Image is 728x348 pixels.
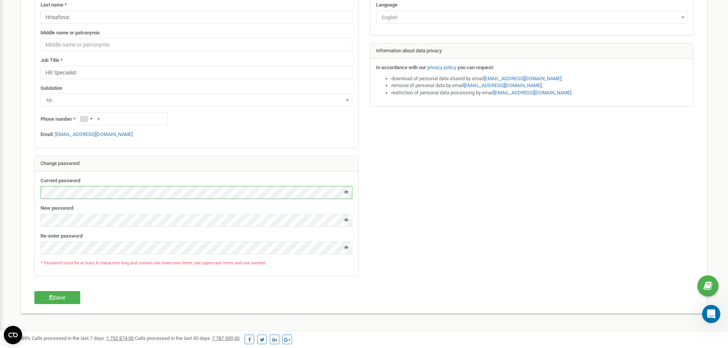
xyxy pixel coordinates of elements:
[370,44,694,59] div: Information about data privacy
[41,11,352,24] input: Last name
[41,29,100,37] label: Middle name or patronymic
[43,95,350,106] span: Mr.
[41,57,63,64] label: Job Title *
[41,177,80,185] label: Current password
[77,113,95,125] div: Telephone country code
[34,291,80,304] button: Save
[427,65,456,70] a: privacy policy
[376,11,688,24] span: English
[41,38,352,51] input: Middle name or patronymic
[494,90,571,95] a: [EMAIL_ADDRESS][DOMAIN_NAME]
[77,112,168,125] input: +1-800-555-55-55
[41,260,352,266] p: * Password must be at least 8 characters long and contain one lowercase letter, one uppercase let...
[41,94,352,107] span: Mr.
[106,335,134,341] u: 1 752 874,00
[41,2,67,9] label: Last name *
[41,131,54,137] strong: Email:
[376,65,426,70] strong: In accordance with our
[379,12,685,23] span: English
[464,83,542,88] a: [EMAIL_ADDRESS][DOMAIN_NAME]
[4,326,22,344] button: Open CMP widget
[391,75,688,83] li: download of personal data shared by email ,
[41,66,352,79] input: Job Title
[32,335,134,341] span: Calls processed in the last 7 days :
[391,89,688,97] li: restriction of personal data processing by email .
[484,76,561,81] a: [EMAIL_ADDRESS][DOMAIN_NAME]
[41,116,76,123] label: Phone number *
[41,233,83,240] label: Re-enter password
[55,131,133,137] a: [EMAIL_ADDRESS][DOMAIN_NAME]
[135,335,240,341] span: Calls processed in the last 30 days :
[212,335,240,341] u: 7 787 559,00
[702,305,720,323] iframe: Intercom live chat
[41,85,62,92] label: Salutation
[35,156,358,172] div: Change password
[391,82,688,89] li: removal of personal data by email ,
[41,205,73,212] label: New password
[457,65,494,70] strong: you can request:
[376,2,397,9] label: Language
